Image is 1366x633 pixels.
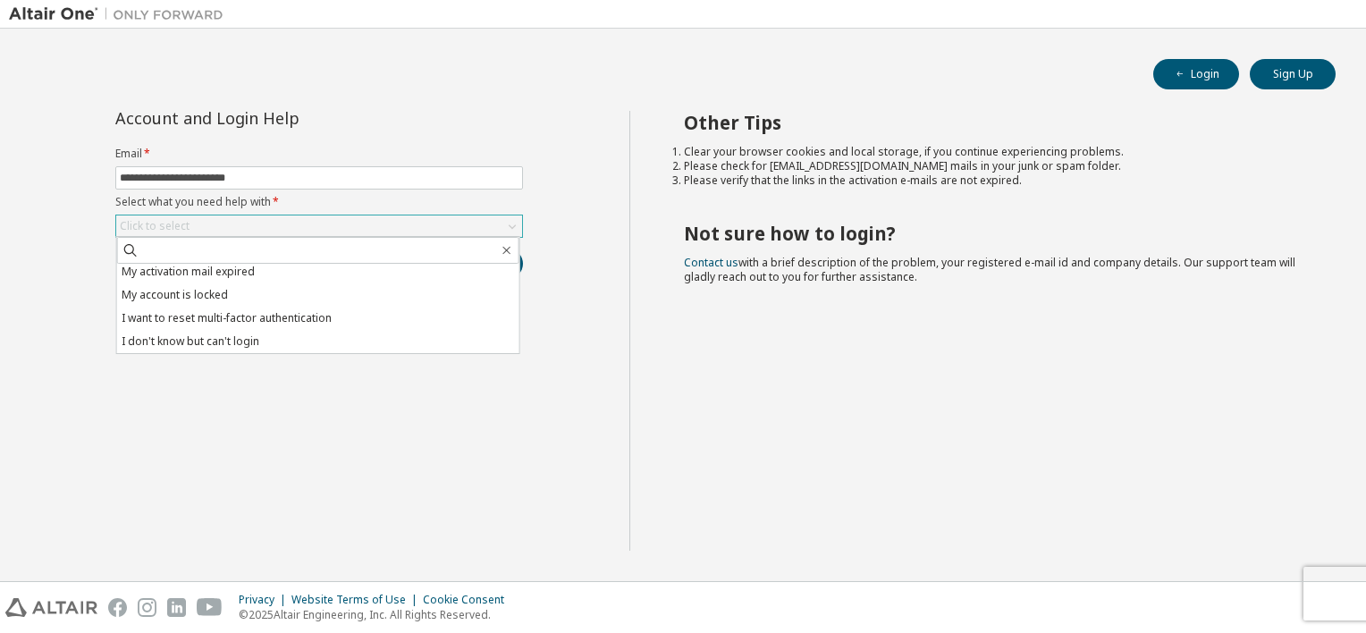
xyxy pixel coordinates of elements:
img: instagram.svg [138,598,156,617]
div: Click to select [120,219,190,233]
button: Login [1153,59,1239,89]
img: facebook.svg [108,598,127,617]
div: Privacy [239,593,291,607]
img: youtube.svg [197,598,223,617]
li: Please verify that the links in the activation e-mails are not expired. [684,173,1304,188]
img: linkedin.svg [167,598,186,617]
div: Website Terms of Use [291,593,423,607]
h2: Not sure how to login? [684,222,1304,245]
div: Click to select [116,215,522,237]
h2: Other Tips [684,111,1304,134]
button: Sign Up [1250,59,1336,89]
li: Clear your browser cookies and local storage, if you continue experiencing problems. [684,145,1304,159]
p: © 2025 Altair Engineering, Inc. All Rights Reserved. [239,607,515,622]
label: Select what you need help with [115,195,523,209]
li: My activation mail expired [117,260,519,283]
img: Altair One [9,5,232,23]
div: Account and Login Help [115,111,442,125]
img: altair_logo.svg [5,598,97,617]
div: Cookie Consent [423,593,515,607]
label: Email [115,147,523,161]
span: with a brief description of the problem, your registered e-mail id and company details. Our suppo... [684,255,1295,284]
a: Contact us [684,255,738,270]
li: Please check for [EMAIL_ADDRESS][DOMAIN_NAME] mails in your junk or spam folder. [684,159,1304,173]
